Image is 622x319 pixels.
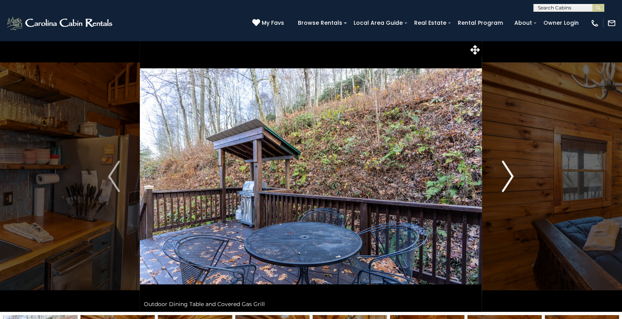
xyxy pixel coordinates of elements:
[502,161,514,192] img: arrow
[539,17,583,29] a: Owner Login
[510,17,536,29] a: About
[591,19,599,27] img: phone-regular-white.png
[482,41,534,312] button: Next
[294,17,346,29] a: Browse Rentals
[88,41,140,312] button: Previous
[262,19,284,27] span: My Favs
[410,17,450,29] a: Real Estate
[108,161,120,192] img: arrow
[140,296,482,312] div: Outdoor Dining Table and Covered Gas Grill
[454,17,507,29] a: Rental Program
[607,19,616,27] img: mail-regular-white.png
[252,19,286,27] a: My Favs
[350,17,407,29] a: Local Area Guide
[6,15,115,31] img: White-1-2.png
